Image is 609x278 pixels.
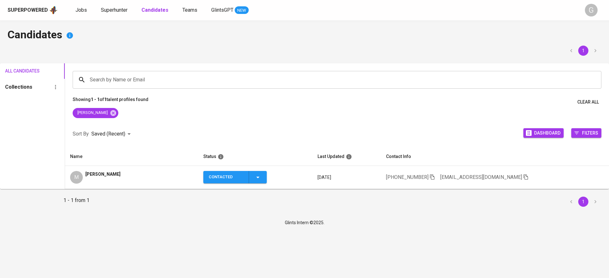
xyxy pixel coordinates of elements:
b: 1 [104,97,107,102]
span: [PERSON_NAME] [85,171,121,177]
a: GlintsGPT NEW [211,6,249,14]
span: GlintsGPT [211,7,233,13]
a: Superhunter [101,6,129,14]
div: Superpowered [8,7,48,14]
p: [DATE] [318,174,376,180]
a: Candidates [141,6,170,14]
span: Superhunter [101,7,128,13]
div: Contacted [209,171,244,183]
p: 1 - 1 from 1 [63,197,89,207]
div: M [70,171,83,184]
p: Sort By [73,130,89,138]
img: app logo [49,5,58,15]
nav: pagination navigation [565,197,601,207]
span: Teams [182,7,197,13]
th: Contact Info [381,148,609,166]
span: [PHONE_NUMBER] [386,174,429,180]
p: Saved (Recent) [91,130,125,138]
div: G [585,4,598,16]
button: Filters [571,128,601,138]
h4: Candidates [8,28,601,43]
span: [EMAIL_ADDRESS][DOMAIN_NAME] [440,174,522,180]
button: page 1 [578,197,588,207]
span: [PERSON_NAME] [73,110,112,116]
a: Jobs [75,6,88,14]
th: Status [198,148,312,166]
div: [PERSON_NAME] [73,108,118,118]
button: page 1 [578,46,588,56]
a: Superpoweredapp logo [8,5,58,15]
button: Clear All [575,96,601,108]
b: Candidates [141,7,168,13]
span: Clear All [577,98,599,106]
span: All Candidates [5,67,32,75]
span: Filters [582,129,598,137]
b: 1 - 1 [91,97,100,102]
nav: pagination navigation [565,46,601,56]
th: Last Updated [312,148,381,166]
span: Jobs [75,7,87,13]
button: Dashboard [523,128,564,138]
span: Dashboard [534,129,560,137]
h6: Collections [5,83,32,92]
p: Showing of talent profiles found [73,96,148,108]
button: Contacted [203,171,267,183]
th: Name [65,148,198,166]
span: NEW [235,7,249,14]
a: Teams [182,6,199,14]
div: Saved (Recent) [91,128,133,140]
